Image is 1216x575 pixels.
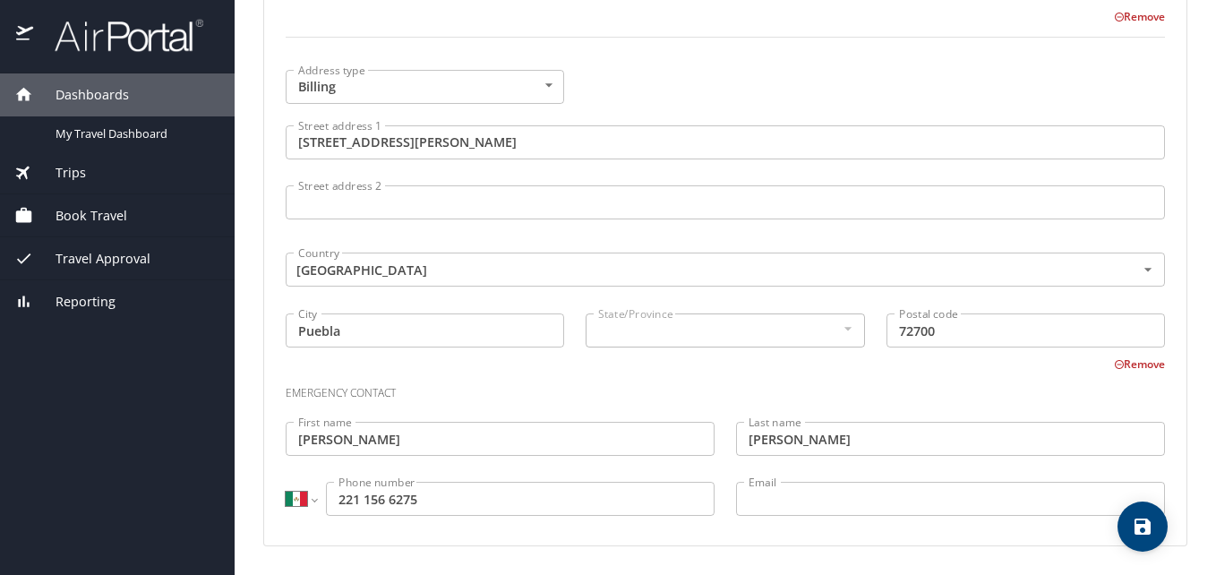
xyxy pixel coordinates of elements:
[33,292,116,312] span: Reporting
[1118,502,1168,552] button: save
[1114,356,1165,372] button: Remove
[33,249,150,269] span: Travel Approval
[286,70,564,104] div: Billing
[56,125,213,142] span: My Travel Dashboard
[16,18,35,53] img: icon-airportal.png
[286,373,1165,404] h3: Emergency contact
[33,85,129,105] span: Dashboards
[33,206,127,226] span: Book Travel
[35,18,203,53] img: airportal-logo.png
[33,163,86,183] span: Trips
[1137,259,1159,280] button: Open
[1114,9,1165,24] button: Remove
